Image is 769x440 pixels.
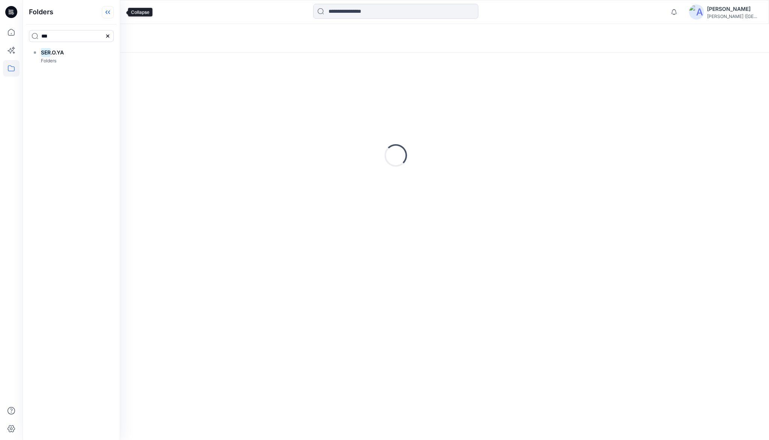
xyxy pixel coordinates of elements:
[707,5,760,14] div: [PERSON_NAME]
[41,47,51,57] mark: SER
[689,5,704,20] img: avatar
[51,49,64,56] span: .O.YA
[41,57,56,65] p: Folders
[707,14,760,19] div: [PERSON_NAME] ([GEOGRAPHIC_DATA]) Exp...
